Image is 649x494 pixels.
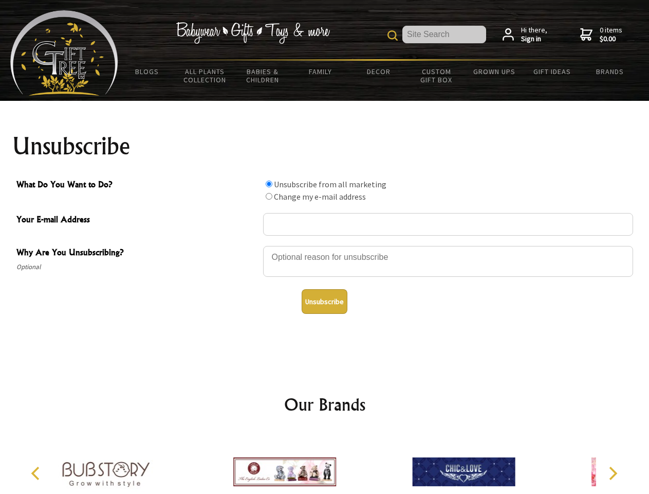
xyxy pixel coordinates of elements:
[503,26,547,44] a: Hi there,Sign in
[292,61,350,82] a: Family
[26,462,48,485] button: Previous
[521,26,547,44] span: Hi there,
[349,61,407,82] a: Decor
[118,61,176,82] a: BLOGS
[12,134,637,158] h1: Unsubscribe
[465,61,523,82] a: Grown Ups
[263,213,633,236] input: Your E-mail Address
[274,179,386,189] label: Unsubscribe from all marketing
[16,213,258,228] span: Your E-mail Address
[581,61,639,82] a: Brands
[523,61,581,82] a: Gift Ideas
[274,191,366,202] label: Change my e-mail address
[580,26,622,44] a: 0 items$0.00
[16,246,258,261] span: Why Are You Unsubscribing?
[521,34,547,44] strong: Sign in
[10,10,118,96] img: Babyware - Gifts - Toys and more...
[266,181,272,187] input: What Do You Want to Do?
[16,261,258,273] span: Optional
[16,178,258,193] span: What Do You Want to Do?
[21,392,629,417] h2: Our Brands
[234,61,292,91] a: Babies & Children
[600,34,622,44] strong: $0.00
[266,193,272,200] input: What Do You Want to Do?
[407,61,466,91] a: Custom Gift Box
[387,30,398,41] img: product search
[176,22,330,44] img: Babywear - Gifts - Toys & more
[402,26,486,43] input: Site Search
[263,246,633,277] textarea: Why Are You Unsubscribing?
[601,462,624,485] button: Next
[302,289,347,314] button: Unsubscribe
[176,61,234,91] a: All Plants Collection
[600,25,622,44] span: 0 items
